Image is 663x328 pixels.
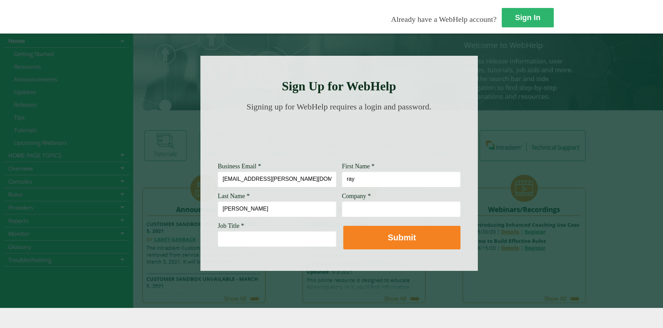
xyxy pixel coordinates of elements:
[502,8,554,27] a: Sign In
[388,233,416,242] strong: Submit
[282,79,396,93] strong: Sign Up for WebHelp
[222,118,456,153] img: Need Credentials? Sign up below. Have Credentials? Use the sign-in button.
[391,15,497,24] span: Already have a WebHelp account?
[343,226,460,249] button: Submit
[515,13,540,22] strong: Sign In
[342,193,371,200] span: Company *
[247,102,431,111] span: Signing up for WebHelp requires a login and password.
[342,163,374,170] span: First Name *
[218,222,244,229] span: Job Title *
[218,163,261,170] span: Business Email *
[218,193,250,200] span: Last Name *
